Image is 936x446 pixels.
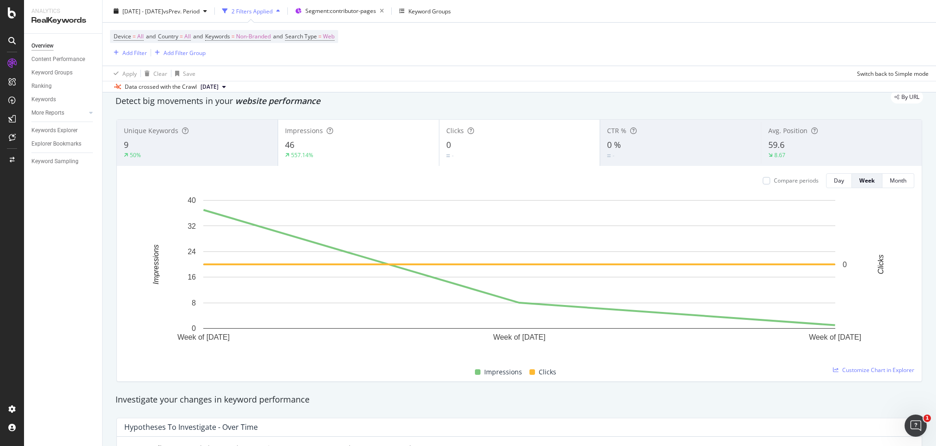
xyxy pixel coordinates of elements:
span: = [180,32,183,40]
div: 8.67 [774,151,785,159]
div: Ranking [31,81,52,91]
span: Non-Branded [236,30,271,43]
svg: A chart. [124,196,914,356]
text: 0 [843,261,847,269]
div: - [452,152,454,159]
span: Keywords [205,32,230,40]
span: Clicks [446,126,464,135]
text: 16 [188,273,196,281]
text: Week of [DATE] [809,333,861,341]
a: More Reports [31,108,86,118]
span: All [137,30,144,43]
div: Overview [31,41,54,51]
button: Keyword Groups [395,4,455,18]
span: 0 % [607,139,621,150]
div: RealKeywords [31,15,95,26]
text: 24 [188,248,196,256]
span: [DATE] - [DATE] [122,7,163,15]
button: Add Filter Group [151,47,206,58]
text: Impressions [152,244,160,284]
img: Equal [607,154,611,157]
div: Compare periods [774,177,819,184]
div: Day [834,177,844,184]
span: Avg. Position [768,126,808,135]
span: Country [158,32,178,40]
span: = [133,32,136,40]
div: - [613,152,614,159]
iframe: Intercom live chat [905,415,927,437]
text: 0 [192,324,196,332]
div: Add Filter [122,49,147,56]
div: 2 Filters Applied [231,7,273,15]
a: Keyword Sampling [31,157,96,166]
a: Explorer Bookmarks [31,139,96,149]
button: Week [852,173,882,188]
span: Device [114,32,131,40]
span: 59.6 [768,139,784,150]
text: Week of [DATE] [177,333,230,341]
div: Content Performance [31,55,85,64]
div: Keywords Explorer [31,126,78,135]
button: Add Filter [110,47,147,58]
span: vs Prev. Period [163,7,200,15]
span: 1 [924,415,931,422]
span: and [193,32,203,40]
div: Keyword Sampling [31,157,79,166]
span: Impressions [285,126,323,135]
a: Content Performance [31,55,96,64]
button: Month [882,173,914,188]
span: 2025 Aug. 25th [201,83,219,91]
span: Impressions [484,367,522,378]
span: = [231,32,235,40]
span: and [146,32,156,40]
div: Keyword Groups [31,68,73,78]
div: legacy label [891,91,923,104]
div: Save [183,69,195,77]
div: Hypotheses to Investigate - Over Time [124,422,258,432]
button: [DATE] - [DATE]vsPrev. Period [110,4,211,18]
text: Clicks [877,255,885,275]
span: Web [323,30,334,43]
text: 8 [192,299,196,307]
div: More Reports [31,108,64,118]
a: Keywords [31,95,96,104]
div: Week [859,177,875,184]
div: Data crossed with the Crawl [125,83,197,91]
div: Keywords [31,95,56,104]
span: CTR % [607,126,626,135]
span: 9 [124,139,128,150]
button: Apply [110,66,137,81]
div: Explorer Bookmarks [31,139,81,149]
a: Keyword Groups [31,68,96,78]
span: By URL [901,94,919,100]
div: Analytics [31,7,95,15]
button: Segment:contributor-pages [292,4,388,18]
div: 557.14% [291,151,313,159]
button: 2 Filters Applied [219,4,284,18]
a: Overview [31,41,96,51]
span: = [318,32,322,40]
span: Clicks [539,367,556,378]
a: Keywords Explorer [31,126,96,135]
div: 50% [130,151,141,159]
a: Customize Chart in Explorer [833,366,914,374]
button: Clear [141,66,167,81]
div: Month [890,177,906,184]
span: and [273,32,283,40]
button: Save [171,66,195,81]
button: [DATE] [197,81,230,92]
a: Ranking [31,81,96,91]
div: Investigate your changes in keyword performance [115,394,923,406]
img: Equal [446,154,450,157]
span: 0 [446,139,451,150]
div: Keyword Groups [408,7,451,15]
span: Unique Keywords [124,126,178,135]
div: Switch back to Simple mode [857,69,929,77]
span: All [184,30,191,43]
div: Apply [122,69,137,77]
span: Search Type [285,32,317,40]
span: Segment: contributor-pages [305,7,376,15]
div: Add Filter Group [164,49,206,56]
text: 40 [188,196,196,204]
